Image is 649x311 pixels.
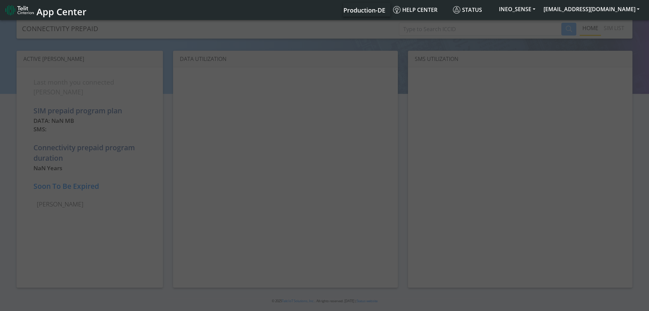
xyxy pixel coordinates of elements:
[393,6,437,14] span: Help center
[393,6,401,14] img: knowledge.svg
[495,3,539,15] button: INEO_SENSE
[453,6,460,14] img: status.svg
[343,6,385,14] span: Production-DE
[37,5,87,18] span: App Center
[453,6,482,14] span: Status
[5,3,86,17] a: App Center
[5,5,34,16] img: logo-telit-cinterion-gw-new.png
[390,3,450,17] a: Help center
[539,3,644,15] button: [EMAIL_ADDRESS][DOMAIN_NAME]
[450,3,495,17] a: Status
[343,3,385,17] a: Your current platform instance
